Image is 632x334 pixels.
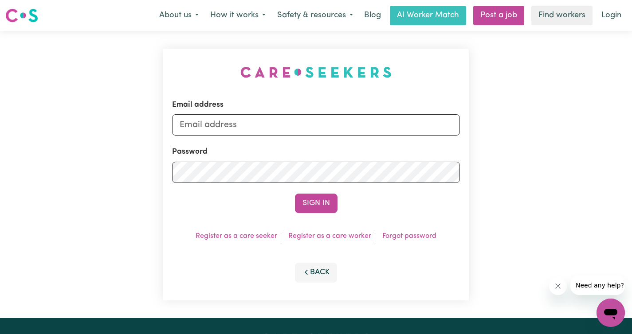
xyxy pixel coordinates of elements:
button: Sign In [295,194,338,213]
a: Careseekers logo [5,5,38,26]
button: Safety & resources [271,6,359,25]
img: Careseekers logo [5,8,38,23]
label: Email address [172,99,224,111]
a: AI Worker Match [390,6,466,25]
a: Register as a care seeker [196,233,277,240]
iframe: Close message [549,277,567,295]
button: How it works [204,6,271,25]
a: Post a job [473,6,524,25]
input: Email address [172,114,460,136]
iframe: Button to launch messaging window [597,299,625,327]
button: About us [153,6,204,25]
a: Login [596,6,627,25]
a: Blog [359,6,386,25]
a: Register as a care worker [288,233,371,240]
iframe: Message from company [570,276,625,295]
label: Password [172,146,208,158]
button: Back [295,263,338,282]
a: Forgot password [382,233,436,240]
a: Find workers [531,6,593,25]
